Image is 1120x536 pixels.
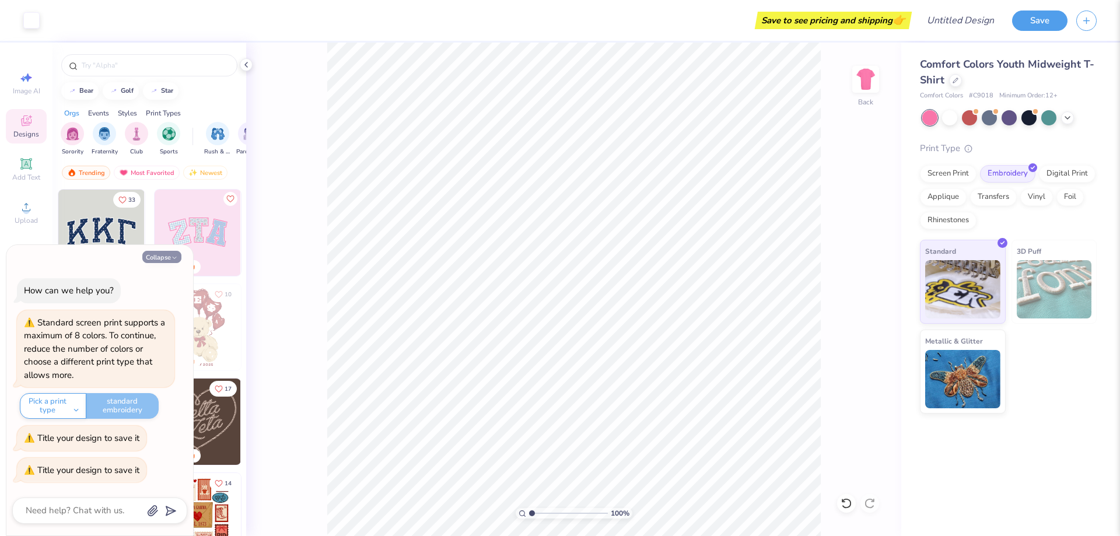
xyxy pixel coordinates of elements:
[157,122,180,156] div: filter for Sports
[144,190,230,276] img: edfb13fc-0e43-44eb-bea2-bf7fc0dd67f9
[92,122,118,156] button: filter button
[920,188,967,206] div: Applique
[243,127,257,141] img: Parent's Weekend Image
[240,379,327,465] img: ead2b24a-117b-4488-9b34-c08fd5176a7b
[925,260,1000,318] img: Standard
[918,9,1003,32] input: Untitled Design
[211,127,225,141] img: Rush & Bid Image
[980,165,1035,183] div: Embroidery
[236,148,263,156] span: Parent's Weekend
[13,129,39,139] span: Designs
[109,87,118,94] img: trend_line.gif
[155,190,241,276] img: 9980f5e8-e6a1-4b4a-8839-2b0e9349023c
[125,122,148,156] div: filter for Club
[15,216,38,225] span: Upload
[1056,188,1084,206] div: Foil
[24,317,165,381] div: Standard screen print supports a maximum of 8 colors. To continue, reduce the number of colors or...
[920,91,963,101] span: Comfort Colors
[58,190,145,276] img: 3b9aba4f-e317-4aa7-a679-c95a879539bd
[204,122,231,156] div: filter for Rush & Bid
[999,91,1058,101] span: Minimum Order: 12 +
[854,68,877,91] img: Back
[225,481,232,486] span: 14
[925,335,983,347] span: Metallic & Glitter
[920,165,977,183] div: Screen Print
[61,122,84,156] button: filter button
[236,122,263,156] button: filter button
[225,386,232,392] span: 17
[155,284,241,370] img: 587403a7-0594-4a7f-b2bd-0ca67a3ff8dd
[225,292,232,297] span: 10
[80,59,230,71] input: Try "Alpha"
[236,122,263,156] div: filter for Parent's Weekend
[157,122,180,156] button: filter button
[92,122,118,156] div: filter for Fraternity
[209,475,237,491] button: Like
[121,87,134,94] div: golf
[188,169,198,177] img: Newest.gif
[183,166,228,180] div: Newest
[858,97,873,107] div: Back
[98,127,111,141] img: Fraternity Image
[240,284,327,370] img: e74243e0-e378-47aa-a400-bc6bcb25063a
[125,122,148,156] button: filter button
[79,87,93,94] div: bear
[1012,10,1067,31] button: Save
[1017,260,1092,318] img: 3D Puff
[240,190,327,276] img: 5ee11766-d822-42f5-ad4e-763472bf8dcf
[162,127,176,141] img: Sports Image
[92,148,118,156] span: Fraternity
[146,108,181,118] div: Print Types
[223,192,237,206] button: Like
[12,173,40,182] span: Add Text
[37,464,139,476] div: Title your design to save it
[969,91,993,101] span: # C9018
[67,169,76,177] img: trending.gif
[155,379,241,465] img: 12710c6a-dcc0-49ce-8688-7fe8d5f96fe2
[920,142,1097,155] div: Print Type
[66,127,79,141] img: Sorority Image
[209,286,237,302] button: Like
[119,169,128,177] img: most_fav.gif
[970,188,1017,206] div: Transfers
[142,251,181,263] button: Collapse
[1039,165,1095,183] div: Digital Print
[37,432,139,444] div: Title your design to save it
[130,127,143,141] img: Club Image
[920,57,1094,87] span: Comfort Colors Youth Midweight T-Shirt
[1017,245,1041,257] span: 3D Puff
[103,82,139,100] button: golf
[128,197,135,203] span: 33
[143,82,178,100] button: star
[161,87,173,94] div: star
[114,166,180,180] div: Most Favorited
[113,192,141,208] button: Like
[88,108,109,118] div: Events
[149,87,159,94] img: trend_line.gif
[1020,188,1053,206] div: Vinyl
[13,86,40,96] span: Image AI
[204,148,231,156] span: Rush & Bid
[61,122,84,156] div: filter for Sorority
[62,148,83,156] span: Sorority
[920,212,977,229] div: Rhinestones
[62,166,110,180] div: Trending
[20,393,86,419] button: Pick a print type
[24,285,114,296] div: How can we help you?
[118,108,137,118] div: Styles
[892,13,905,27] span: 👉
[209,381,237,397] button: Like
[64,108,79,118] div: Orgs
[758,12,909,29] div: Save to see pricing and shipping
[68,87,77,94] img: trend_line.gif
[611,508,629,519] span: 100 %
[130,148,143,156] span: Club
[160,148,178,156] span: Sports
[925,350,1000,408] img: Metallic & Glitter
[925,245,956,257] span: Standard
[204,122,231,156] button: filter button
[61,82,99,100] button: bear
